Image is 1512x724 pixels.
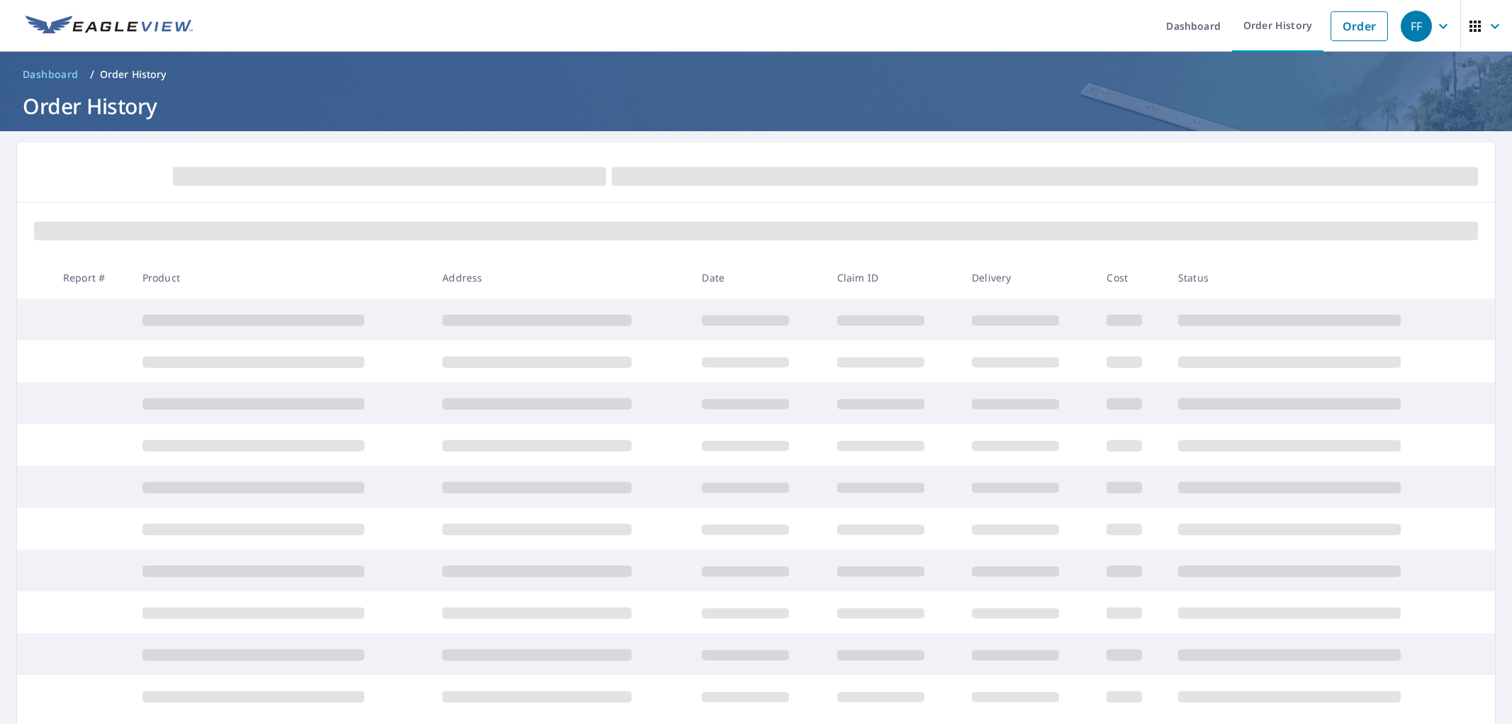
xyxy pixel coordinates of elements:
[431,257,690,299] th: Address
[17,63,1495,86] nav: breadcrumb
[17,91,1495,121] h1: Order History
[131,257,431,299] th: Product
[90,66,94,83] li: /
[100,67,167,82] p: Order History
[52,257,131,299] th: Report #
[1401,11,1432,42] div: FF
[17,63,84,86] a: Dashboard
[826,257,961,299] th: Claim ID
[1167,257,1467,299] th: Status
[1095,257,1167,299] th: Cost
[690,257,825,299] th: Date
[1331,11,1388,41] a: Order
[26,16,193,37] img: EV Logo
[23,67,79,82] span: Dashboard
[961,257,1095,299] th: Delivery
